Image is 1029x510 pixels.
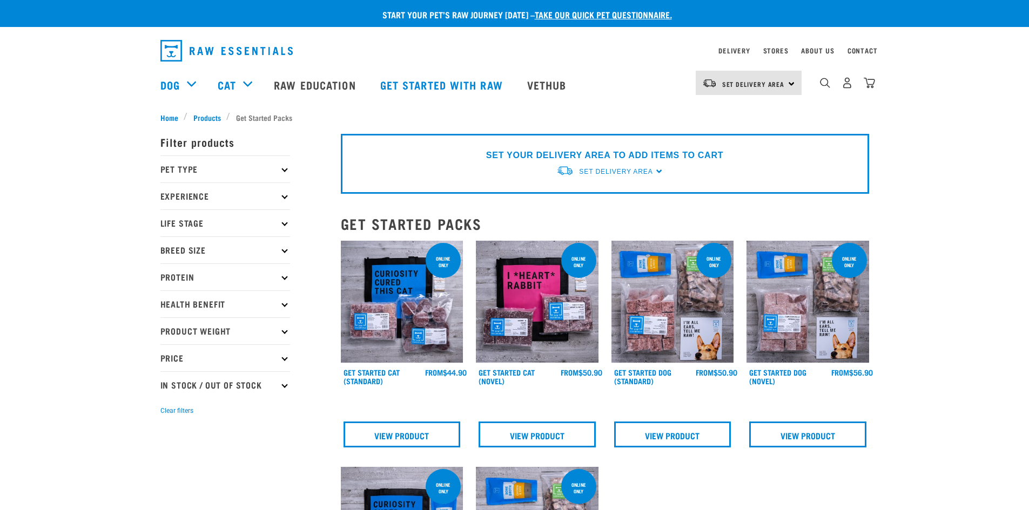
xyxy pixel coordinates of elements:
nav: breadcrumbs [160,112,869,123]
span: Set Delivery Area [579,168,653,175]
div: $50.90 [561,368,602,377]
a: Get Started Dog (Standard) [614,370,671,383]
img: user.png [842,77,853,89]
div: $50.90 [696,368,737,377]
p: SET YOUR DELIVERY AREA TO ADD ITEMS TO CART [486,149,723,162]
a: Get started with Raw [369,63,516,106]
img: van-moving.png [702,78,717,88]
a: Home [160,112,184,123]
a: About Us [801,49,834,52]
h2: Get Started Packs [341,215,869,232]
p: Price [160,344,290,371]
img: Assortment Of Raw Essential Products For Cats Including, Pink And Black Tote Bag With "I *Heart* ... [476,241,598,363]
img: home-icon@2x.png [864,77,875,89]
img: Raw Essentials Logo [160,40,293,62]
a: take our quick pet questionnaire. [535,12,672,17]
a: Get Started Cat (Standard) [344,370,400,383]
div: online only [696,250,731,273]
span: Home [160,112,178,123]
nav: dropdown navigation [152,36,878,66]
span: FROM [561,370,579,374]
a: Delivery [718,49,750,52]
a: Contact [848,49,878,52]
div: $44.90 [425,368,467,377]
img: NSP Dog Novel Update [746,241,869,363]
a: View Product [614,421,731,447]
div: online only [561,250,596,273]
p: Health Benefit [160,290,290,317]
a: View Product [479,421,596,447]
a: Products [187,112,226,123]
div: online only [832,250,867,273]
a: Stores [763,49,789,52]
div: $56.90 [831,368,873,377]
span: FROM [831,370,849,374]
a: Vethub [516,63,580,106]
p: Experience [160,182,290,209]
a: Dog [160,77,180,93]
p: Product Weight [160,317,290,344]
p: Life Stage [160,209,290,236]
a: View Product [344,421,461,447]
p: Protein [160,263,290,290]
img: home-icon-1@2x.png [820,78,830,88]
a: View Product [749,421,866,447]
span: Set Delivery Area [722,82,785,86]
p: Filter products [160,128,290,155]
img: NSP Dog Standard Update [611,241,734,363]
a: Get Started Dog (Novel) [749,370,806,383]
p: In Stock / Out Of Stock [160,371,290,398]
img: van-moving.png [556,165,574,176]
a: Get Started Cat (Novel) [479,370,535,383]
div: online only [561,477,596,499]
span: FROM [425,370,443,374]
span: FROM [696,370,714,374]
span: Products [193,112,221,123]
div: online only [426,477,461,499]
a: Cat [218,77,236,93]
p: Pet Type [160,155,290,182]
a: Raw Education [263,63,369,106]
img: Assortment Of Raw Essential Products For Cats Including, Blue And Black Tote Bag With "Curiosity ... [341,241,463,363]
button: Clear filters [160,406,193,416]
div: online only [426,250,461,273]
p: Breed Size [160,236,290,263]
